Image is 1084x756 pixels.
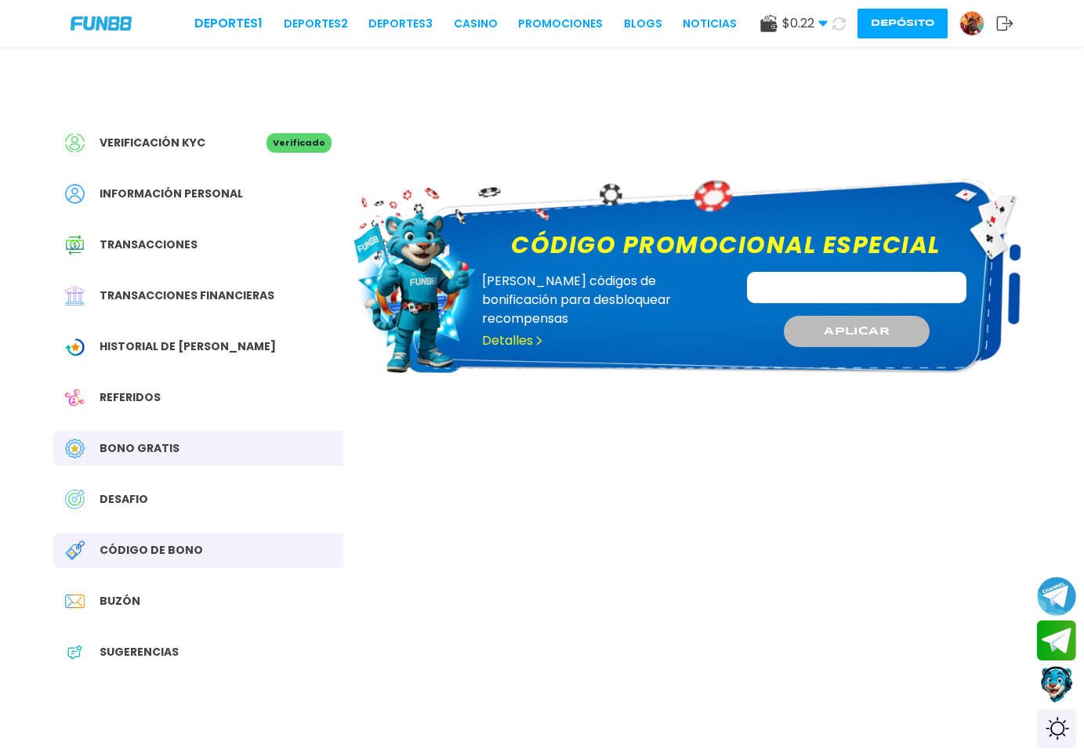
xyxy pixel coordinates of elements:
[100,389,161,406] span: Referidos
[482,272,726,328] p: [PERSON_NAME] códigos de bonificación para desbloquear recompensas
[65,337,85,356] img: Wagering Transaction
[53,278,343,313] a: Financial TransactionTransacciones financieras
[518,16,603,32] a: Promociones
[53,329,343,364] a: Wagering TransactionHistorial de [PERSON_NAME]
[100,440,179,457] span: Bono Gratis
[53,635,343,670] a: App FeedbackSugerencias
[53,533,343,568] a: Redeem BonusCódigo de bono
[100,135,205,151] span: Verificación KYC
[1037,664,1076,705] button: Contact customer service
[482,331,544,350] a: Detalles
[784,316,930,347] button: APLICAR
[960,12,984,35] img: Avatar
[502,227,950,262] label: Código promocional especial
[65,235,85,255] img: Transaction History
[53,380,343,415] a: ReferralReferidos
[65,490,85,509] img: Challenge
[100,288,274,304] span: Transacciones financieras
[100,186,243,202] span: Información personal
[65,439,85,458] img: Free Bonus
[53,431,343,466] a: Free BonusBono Gratis
[65,388,85,407] img: Referral
[624,16,662,32] a: BLOGS
[65,541,85,560] img: Redeem Bonus
[100,593,140,610] span: Buzón
[100,542,203,559] span: Código de bono
[368,16,433,32] a: Deportes3
[53,584,343,619] a: InboxBuzón
[65,642,85,662] img: App Feedback
[65,286,85,306] img: Financial Transaction
[782,14,828,33] span: $ 0.22
[959,11,996,36] a: Avatar
[100,491,148,508] span: DESAFIO
[65,184,85,204] img: Personal
[53,125,343,161] a: Verificación KYCVerificado
[53,227,343,262] a: Transaction HistoryTransacciones
[100,237,198,253] span: Transacciones
[194,14,263,33] a: Deportes1
[683,16,737,32] a: NOTICIAS
[53,176,343,212] a: PersonalInformación personal
[1037,576,1076,617] button: Join telegram channel
[824,324,889,340] span: APLICAR
[65,591,85,611] img: Inbox
[1037,709,1076,748] div: Switch theme
[100,644,179,660] span: Sugerencias
[266,133,332,153] p: Verificado
[71,16,132,30] img: Company Logo
[454,16,498,32] a: CASINO
[857,9,948,38] button: Depósito
[53,482,343,517] a: ChallengeDESAFIO
[284,16,348,32] a: Deportes2
[1037,620,1076,661] button: Join telegram
[100,338,276,355] span: Historial de [PERSON_NAME]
